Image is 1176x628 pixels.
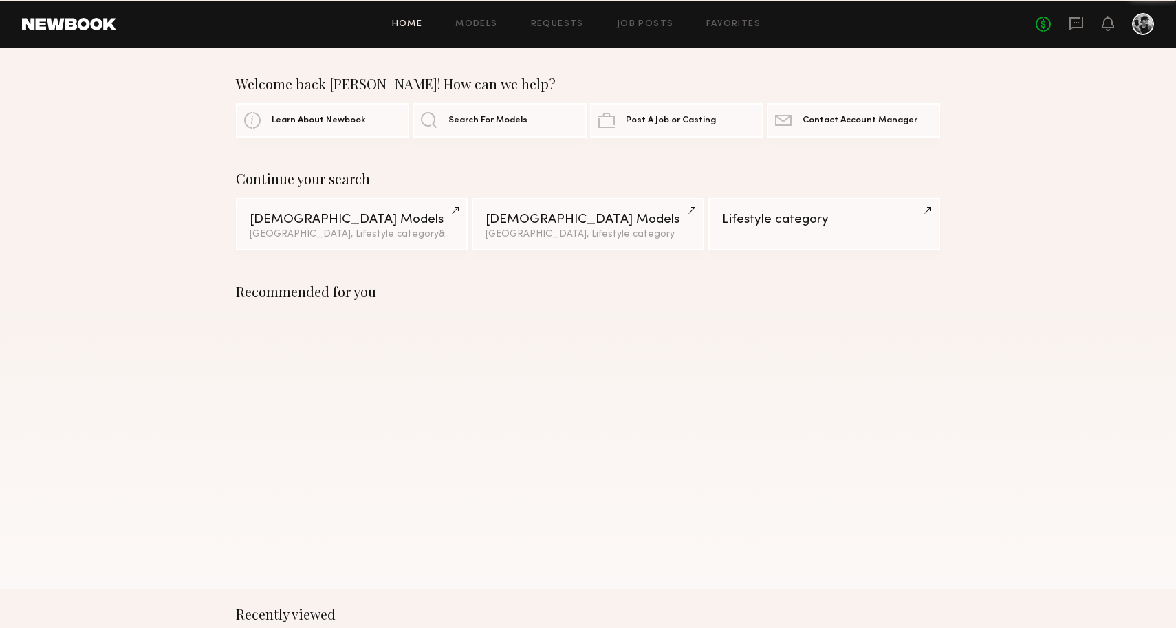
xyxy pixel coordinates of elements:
span: & 1 other filter [439,230,498,239]
span: Contact Account Manager [803,116,917,125]
a: Job Posts [617,20,674,29]
div: Lifestyle category [722,213,926,226]
a: [DEMOGRAPHIC_DATA] Models[GEOGRAPHIC_DATA], Lifestyle category [472,198,704,250]
a: Learn About Newbook [236,103,409,138]
span: Learn About Newbook [272,116,366,125]
a: Favorites [706,20,761,29]
a: [DEMOGRAPHIC_DATA] Models[GEOGRAPHIC_DATA], Lifestyle category&1other filter [236,198,468,250]
div: Welcome back [PERSON_NAME]! How can we help? [236,76,940,92]
div: Continue your search [236,171,940,187]
a: Models [455,20,497,29]
div: [GEOGRAPHIC_DATA], Lifestyle category [250,230,454,239]
a: Lifestyle category [708,198,940,250]
div: Recently viewed [236,606,940,622]
a: Post A Job or Casting [590,103,763,138]
div: [DEMOGRAPHIC_DATA] Models [486,213,690,226]
div: [DEMOGRAPHIC_DATA] Models [250,213,454,226]
span: Post A Job or Casting [626,116,716,125]
div: Recommended for you [236,283,940,300]
a: Search For Models [413,103,586,138]
a: Requests [531,20,584,29]
div: [GEOGRAPHIC_DATA], Lifestyle category [486,230,690,239]
a: Home [392,20,423,29]
span: Search For Models [448,116,527,125]
a: Contact Account Manager [767,103,940,138]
